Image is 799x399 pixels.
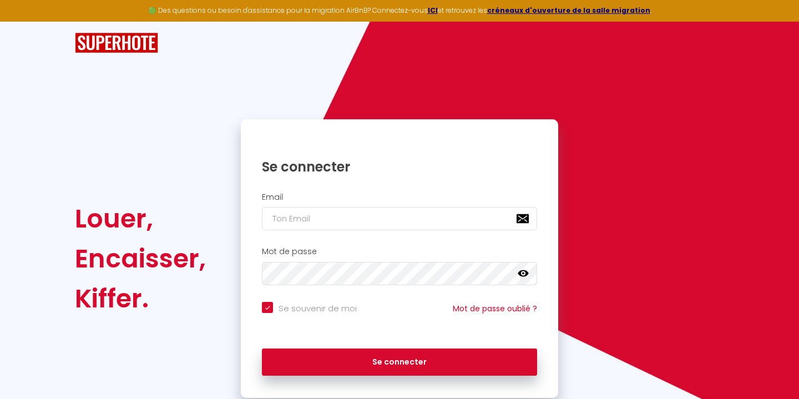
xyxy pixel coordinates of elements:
[75,33,158,53] img: SuperHote logo
[75,199,206,239] div: Louer,
[453,303,537,314] a: Mot de passe oublié ?
[428,6,438,15] a: ICI
[75,239,206,279] div: Encaisser,
[262,207,537,230] input: Ton Email
[262,349,537,376] button: Se connecter
[75,279,206,319] div: Kiffer.
[262,158,537,175] h1: Se connecter
[262,247,537,256] h2: Mot de passe
[262,193,537,202] h2: Email
[487,6,650,15] a: créneaux d'ouverture de la salle migration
